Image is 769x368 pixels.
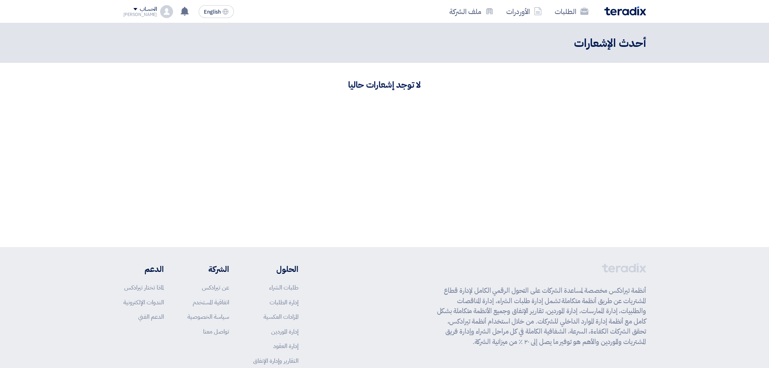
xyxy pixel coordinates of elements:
[500,2,548,21] a: الأوردرات
[187,312,229,321] a: سياسة الخصوصية
[138,312,164,321] a: الدعم الفني
[437,286,646,347] p: أنظمة تيرادكس مخصصة لمساعدة الشركات على التحول الرقمي الكامل لإدارة قطاع المشتريات عن طريق أنظمة ...
[253,263,298,275] li: الحلول
[269,283,298,292] a: طلبات الشراء
[253,356,298,365] a: التقارير وإدارة الإنفاق
[203,327,229,336] a: تواصل معنا
[199,5,234,18] button: English
[273,342,298,350] a: إدارة العقود
[123,12,157,17] div: [PERSON_NAME]
[202,283,229,292] a: عن تيرادكس
[574,36,646,51] h2: أحدث الإشعارات
[548,2,595,21] a: الطلبات
[443,2,500,21] a: ملف الشركة
[187,263,229,275] li: الشركة
[123,298,164,307] a: الندوات الإلكترونية
[123,263,164,275] li: الدعم
[264,312,298,321] a: المزادات العكسية
[160,5,173,18] img: profile_test.png
[140,6,157,13] div: الحساب
[604,6,646,16] img: Teradix logo
[193,298,229,307] a: اتفاقية المستخدم
[124,283,164,292] a: لماذا تختار تيرادكس
[204,9,221,15] span: English
[271,327,298,336] a: إدارة الموردين
[270,298,298,307] a: إدارة الطلبات
[123,79,646,91] h3: لا توجد إشعارات حاليا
